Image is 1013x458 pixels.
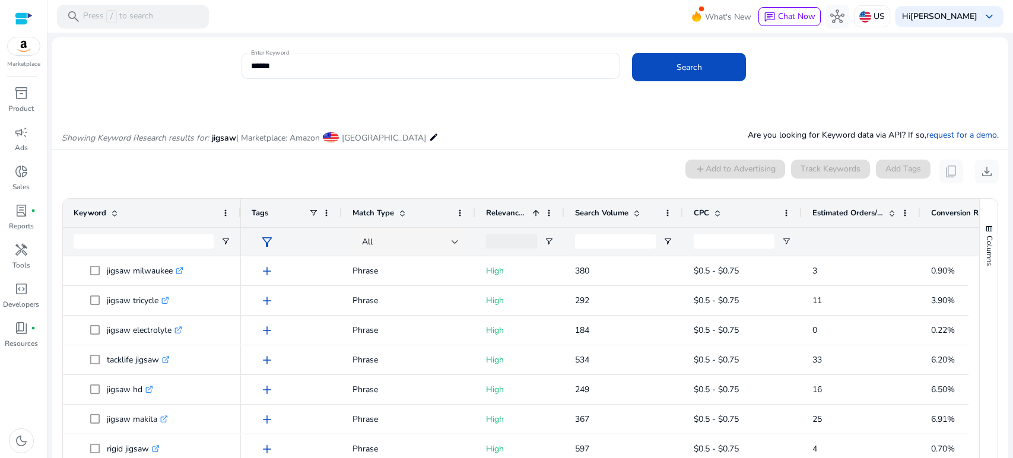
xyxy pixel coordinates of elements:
[694,234,774,249] input: CPC Filter Input
[812,414,822,425] span: 25
[260,442,274,456] span: add
[107,377,153,402] p: jigsaw hd
[778,11,815,22] span: Chat Now
[782,237,791,246] button: Open Filter Menu
[575,208,628,218] span: Search Volume
[694,384,739,395] span: $0.5 - $0.75
[353,259,465,283] p: Phrase
[694,414,739,425] span: $0.5 - $0.75
[575,443,589,454] span: 597
[31,208,36,213] span: fiber_manual_record
[14,434,28,448] span: dark_mode
[342,132,426,144] span: [GEOGRAPHIC_DATA]
[74,234,214,249] input: Keyword Filter Input
[931,208,990,218] span: Conversion Rate
[353,407,465,431] p: Phrase
[7,60,40,69] p: Marketplace
[8,37,40,55] img: amazon.svg
[902,12,977,21] p: Hi
[252,208,268,218] span: Tags
[812,354,822,365] span: 33
[106,10,117,23] span: /
[677,61,702,74] span: Search
[982,9,996,24] span: keyboard_arrow_down
[31,326,36,330] span: fiber_manual_record
[260,353,274,367] span: add
[5,338,38,349] p: Resources
[15,142,28,153] p: Ads
[575,414,589,425] span: 367
[14,203,28,218] span: lab_profile
[8,103,34,114] p: Product
[910,11,977,22] b: [PERSON_NAME]
[931,325,955,336] span: 0.22%
[62,132,209,144] i: Showing Keyword Research results for:
[83,10,153,23] p: Press to search
[260,235,274,249] span: filter_alt
[575,354,589,365] span: 534
[12,182,30,192] p: Sales
[260,323,274,338] span: add
[812,384,822,395] span: 16
[353,288,465,313] p: Phrase
[812,295,822,306] span: 11
[926,129,997,141] a: request for a demo
[74,208,106,218] span: Keyword
[3,299,39,310] p: Developers
[14,86,28,100] span: inventory_2
[107,318,182,342] p: jigsaw electrolyte
[486,208,528,218] span: Relevance Score
[812,443,817,454] span: 4
[353,377,465,402] p: Phrase
[486,407,554,431] p: High
[694,443,739,454] span: $0.5 - $0.75
[830,9,844,24] span: hub
[812,208,884,218] span: Estimated Orders/Month
[859,11,871,23] img: us.svg
[931,354,955,365] span: 6.20%
[14,125,28,139] span: campaign
[260,412,274,427] span: add
[575,295,589,306] span: 292
[663,237,672,246] button: Open Filter Menu
[260,383,274,397] span: add
[694,265,739,276] span: $0.5 - $0.75
[14,243,28,257] span: handyman
[107,407,168,431] p: jigsaw makita
[931,384,955,395] span: 6.50%
[694,295,739,306] span: $0.5 - $0.75
[705,7,751,27] span: What's New
[107,259,183,283] p: jigsaw milwaukee
[575,325,589,336] span: 184
[575,234,656,249] input: Search Volume Filter Input
[353,348,465,372] p: Phrase
[12,260,30,271] p: Tools
[975,160,999,183] button: download
[429,130,439,144] mat-icon: edit
[931,265,955,276] span: 0.90%
[632,53,746,81] button: Search
[486,288,554,313] p: High
[14,321,28,335] span: book_4
[575,265,589,276] span: 380
[66,9,81,24] span: search
[984,236,995,266] span: Columns
[251,49,289,57] mat-label: Enter Keyword
[694,325,739,336] span: $0.5 - $0.75
[353,208,394,218] span: Match Type
[694,354,739,365] span: $0.5 - $0.75
[758,7,821,26] button: chatChat Now
[486,377,554,402] p: High
[931,414,955,425] span: 6.91%
[260,264,274,278] span: add
[931,443,955,454] span: 0.70%
[812,325,817,336] span: 0
[362,236,373,247] span: All
[764,11,776,23] span: chat
[212,132,236,144] span: jigsaw
[748,129,999,141] p: Are you looking for Keyword data via API? If so, .
[486,348,554,372] p: High
[874,6,885,27] p: US
[107,288,169,313] p: jigsaw tricycle
[980,164,994,179] span: download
